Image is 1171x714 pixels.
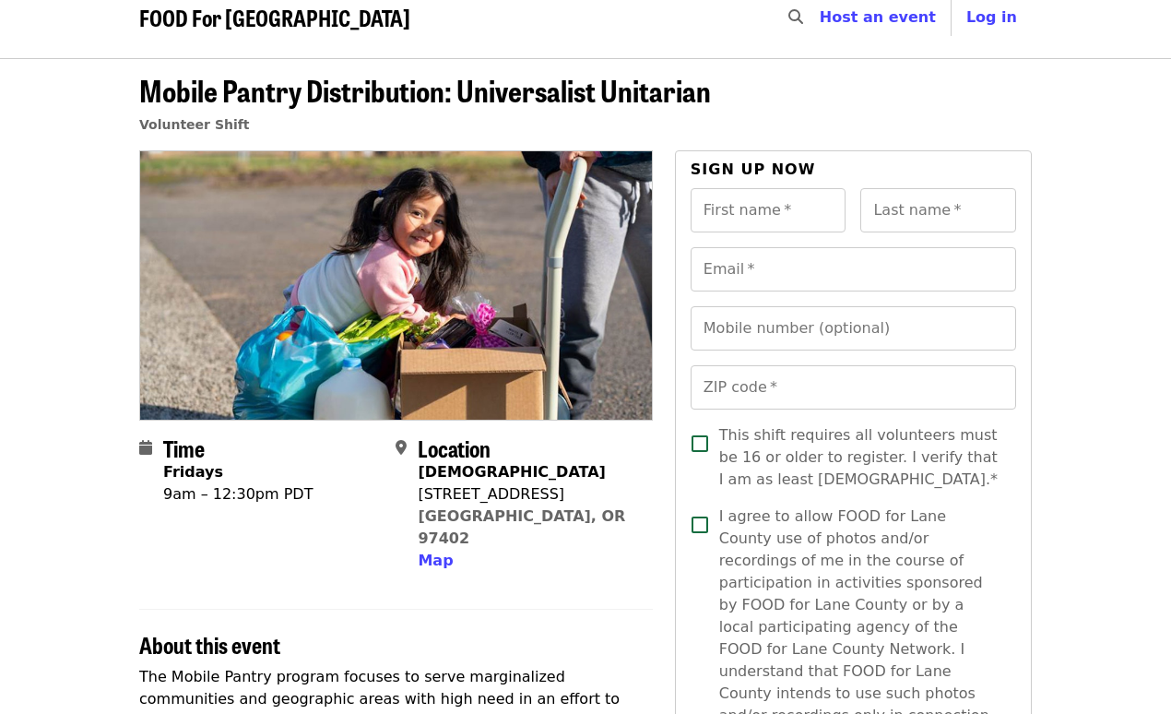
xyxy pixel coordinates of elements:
[139,117,250,132] a: Volunteer Shift
[418,552,453,569] span: Map
[418,463,605,481] strong: [DEMOGRAPHIC_DATA]
[418,507,625,547] a: [GEOGRAPHIC_DATA], OR 97402
[418,483,637,506] div: [STREET_ADDRESS]
[691,306,1016,351] input: Mobile number (optional)
[966,8,1017,26] span: Log in
[691,247,1016,292] input: Email
[140,151,652,419] img: Mobile Pantry Distribution: Universalist Unitarian organized by FOOD For Lane County
[396,439,407,457] i: map-marker-alt icon
[719,424,1001,491] span: This shift requires all volunteers must be 16 or older to register. I verify that I am as least [...
[163,432,205,464] span: Time
[139,439,152,457] i: calendar icon
[788,8,803,26] i: search icon
[139,1,410,33] span: FOOD For [GEOGRAPHIC_DATA]
[691,188,846,232] input: First name
[418,550,453,572] button: Map
[163,483,313,506] div: 9am – 12:30pm PDT
[163,463,223,481] strong: Fridays
[860,188,1016,232] input: Last name
[418,432,491,464] span: Location
[691,365,1016,410] input: ZIP code
[691,161,816,178] span: Sign up now
[820,8,936,26] a: Host an event
[139,68,711,112] span: Mobile Pantry Distribution: Universalist Unitarian
[139,628,280,660] span: About this event
[139,5,410,31] a: FOOD For [GEOGRAPHIC_DATA]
